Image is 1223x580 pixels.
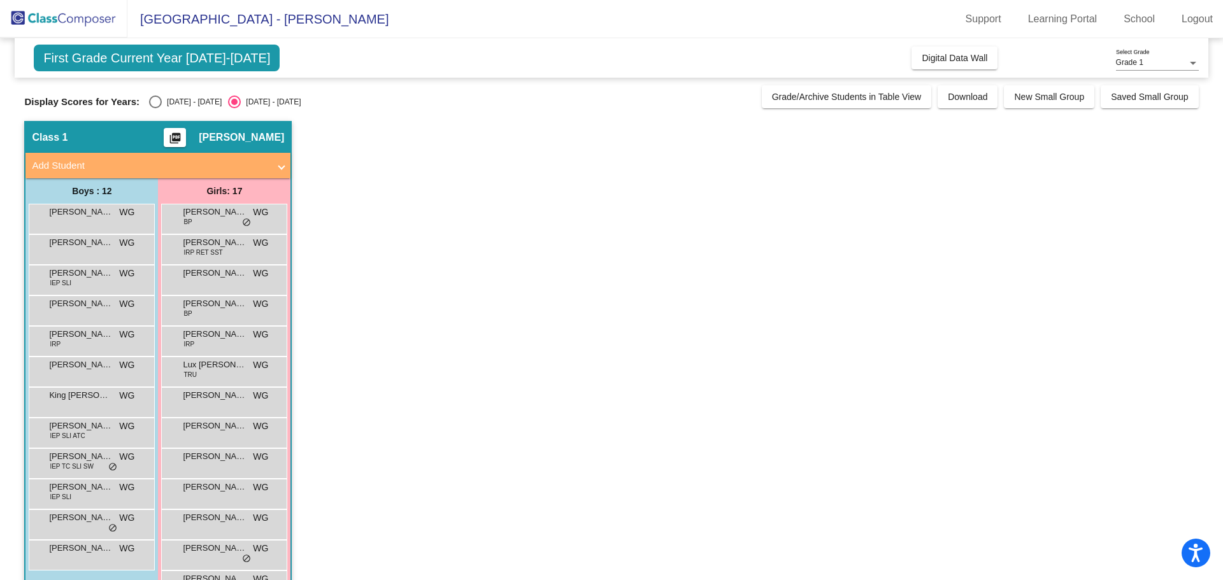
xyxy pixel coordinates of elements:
[183,297,247,310] span: [PERSON_NAME]
[164,128,186,147] button: Print Students Details
[253,511,268,525] span: WG
[49,542,113,555] span: [PERSON_NAME]
[49,481,113,493] span: [PERSON_NAME]
[50,339,61,349] span: IRP
[119,389,134,402] span: WG
[253,389,268,402] span: WG
[127,9,389,29] span: [GEOGRAPHIC_DATA] - [PERSON_NAME]
[108,462,117,472] span: do_not_disturb_alt
[49,297,113,310] span: [PERSON_NAME]
[25,153,290,178] mat-expansion-panel-header: Add Student
[183,511,247,524] span: [PERSON_NAME][DATE]
[25,178,158,204] div: Boys : 12
[253,206,268,219] span: WG
[772,92,922,102] span: Grade/Archive Students in Table View
[1111,92,1188,102] span: Saved Small Group
[1116,58,1143,67] span: Grade 1
[119,450,134,463] span: WG
[955,9,1012,29] a: Support
[162,96,222,108] div: [DATE] - [DATE]
[49,328,113,341] span: [PERSON_NAME]
[119,481,134,494] span: WG
[34,45,280,71] span: First Grade Current Year [DATE]-[DATE]
[49,236,113,249] span: [PERSON_NAME]
[119,236,134,250] span: WG
[119,297,134,311] span: WG
[49,267,113,279] span: [PERSON_NAME]
[1101,85,1198,108] button: Saved Small Group
[199,131,284,144] span: [PERSON_NAME]
[50,278,71,288] span: IEP SLI
[253,297,268,311] span: WG
[183,206,247,218] span: [PERSON_NAME]
[50,492,71,502] span: IEP SLI
[49,511,113,524] span: [PERSON_NAME]
[1014,92,1084,102] span: New Small Group
[183,370,197,379] span: TRU
[108,523,117,534] span: do_not_disturb_alt
[183,248,222,257] span: IRP RET SST
[183,450,247,463] span: [PERSON_NAME]
[50,431,85,441] span: IEP SLI ATC
[253,328,268,341] span: WG
[253,267,268,280] span: WG
[183,328,247,341] span: [PERSON_NAME]
[158,178,290,204] div: Girls: 17
[242,218,251,228] span: do_not_disturb_alt
[183,267,247,279] span: [PERSON_NAME]
[253,481,268,494] span: WG
[183,420,247,432] span: [PERSON_NAME]
[168,132,183,150] mat-icon: picture_as_pdf
[253,420,268,433] span: WG
[119,420,134,433] span: WG
[1004,85,1094,108] button: New Small Group
[119,328,134,341] span: WG
[119,511,134,525] span: WG
[119,542,134,555] span: WG
[49,450,113,463] span: [PERSON_NAME]
[912,46,998,69] button: Digital Data Wall
[183,389,247,402] span: [PERSON_NAME]
[948,92,987,102] span: Download
[241,96,301,108] div: [DATE] - [DATE]
[32,131,68,144] span: Class 1
[119,206,134,219] span: WG
[242,554,251,564] span: do_not_disturb_alt
[183,358,247,371] span: Lux [PERSON_NAME]
[1171,9,1223,29] a: Logout
[183,236,247,249] span: [PERSON_NAME]
[183,339,194,349] span: IRP
[253,450,268,463] span: WG
[49,358,113,371] span: [PERSON_NAME]
[253,236,268,250] span: WG
[183,542,247,555] span: [PERSON_NAME]
[183,309,192,318] span: BP
[49,389,113,402] span: King [PERSON_NAME]
[50,462,94,471] span: IEP TC SLI SW
[253,358,268,372] span: WG
[1018,9,1108,29] a: Learning Portal
[1113,9,1165,29] a: School
[49,206,113,218] span: [PERSON_NAME]
[938,85,998,108] button: Download
[183,217,192,227] span: BP
[32,159,269,173] mat-panel-title: Add Student
[253,542,268,555] span: WG
[762,85,932,108] button: Grade/Archive Students in Table View
[49,420,113,432] span: [PERSON_NAME]
[119,267,134,280] span: WG
[24,96,139,108] span: Display Scores for Years:
[183,481,247,493] span: [PERSON_NAME]
[119,358,134,372] span: WG
[922,53,987,63] span: Digital Data Wall
[149,95,301,108] mat-radio-group: Select an option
